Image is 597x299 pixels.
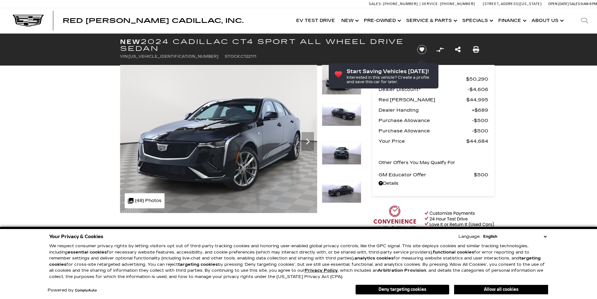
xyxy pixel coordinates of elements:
span: GM Educator Offer [379,170,474,179]
a: Red [PERSON_NAME] Cadillac, Inc. [63,18,244,24]
img: Cadillac Dark Logo with Cadillac White Text [13,15,44,27]
span: Stock: [225,54,241,59]
a: Purchase Allowance $500 [379,126,488,135]
a: Red [PERSON_NAME] $44,995 [379,95,488,104]
img: New 2024 Black Raven Cadillac Sport image 3 [322,142,361,165]
span: Sales: [569,2,581,6]
a: Dealer Discount* $4,606 [379,85,488,94]
span: VIN: [120,54,128,59]
a: Sales: [PHONE_NUMBER] [369,2,420,6]
strong: targeting cookies [49,256,541,267]
strong: New [120,38,141,45]
a: Privacy Policy [305,268,338,273]
span: $500 [474,170,488,179]
a: New [338,8,361,33]
a: Your Price $44,684 [379,137,488,146]
button: Allow all cookies [454,285,548,294]
strong: analytics cookies [354,256,394,261]
button: Compare vehicle [435,45,445,54]
span: Purchase Allowance [379,116,472,125]
strong: targeting cookies [178,262,218,267]
span: Your Privacy & Cookies [49,232,103,241]
a: Service: [PHONE_NUMBER] [420,2,477,6]
a: Print this New 2024 Cadillac CT4 Sport All Wheel Drive Sedan [473,45,479,54]
a: Purchase Allowance $500 [379,116,488,125]
a: Pre-Owned [361,8,403,33]
a: MSRP $50,290 [379,75,488,83]
a: GM Educator Offer $500 [379,170,488,179]
span: $44,995 [466,95,488,104]
p: We respect consumer privacy rights by letting visitors opt out of third-party tracking cookies an... [49,243,548,280]
span: $44,684 [466,137,488,146]
img: New 2024 Black Raven Cadillac Sport image 4 [322,181,361,203]
span: Purchase Allowance [379,126,472,135]
a: EV Test Drive [293,8,338,33]
span: C122111 [241,54,256,59]
span: Service: [422,2,439,6]
img: New 2024 Black Raven Cadillac Sport image 2 [322,104,361,126]
a: ComplyAuto [75,289,97,292]
span: $50,290 [466,75,488,83]
span: Sales: [369,2,382,6]
strong: functional cookies [433,250,474,255]
div: Powered by [48,288,97,292]
strong: Arbitration Provision [378,268,426,273]
span: $500 [472,116,488,125]
span: [US_VEHICLE_IDENTIFICATION_NUMBER] [128,54,218,59]
div: Language: [458,235,480,239]
button: Deny targeting cookies [355,285,449,295]
span: Your Price [379,137,466,146]
span: MSRP [379,75,466,83]
a: Specials [459,8,495,33]
span: Open [DATE] [548,2,569,6]
a: Dealer Handling $689 [379,106,488,115]
a: [STREET_ADDRESS][US_STATE] [483,2,542,6]
span: 9 AM-6 PM [581,2,597,6]
h1: 2024 Cadillac CT4 Sport All Wheel Drive Sedan [120,38,407,52]
a: Share this New 2024 Cadillac CT4 Sport All Wheel Drive Sedan [455,45,461,54]
span: $689 [472,106,488,115]
a: Finance [495,8,528,33]
span: Dealer Discount* [379,85,468,94]
span: Red [PERSON_NAME] [379,95,466,104]
span: $4,606 [468,85,488,94]
a: Service & Parts [403,8,459,33]
img: New 2024 Black Raven Cadillac Sport image 1 [120,65,317,213]
a: About Us [528,8,566,33]
span: Red [PERSON_NAME] Cadillac, Inc. [63,17,244,24]
div: (48) Photos [125,193,165,208]
strong: essential cookies [68,250,107,255]
span: $500 [472,126,488,135]
a: Details [379,179,488,188]
select: Language Select [482,233,548,240]
div: Next [301,132,314,151]
button: Save vehicle [415,45,429,55]
span: Dealer Handling [379,106,472,115]
span: [PHONE_NUMBER] [440,2,475,6]
span: [PHONE_NUMBER] [383,2,418,6]
p: Other Offers You May Qualify For [379,158,455,167]
img: New 2024 Black Raven Cadillac Sport image 1 [322,65,361,95]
